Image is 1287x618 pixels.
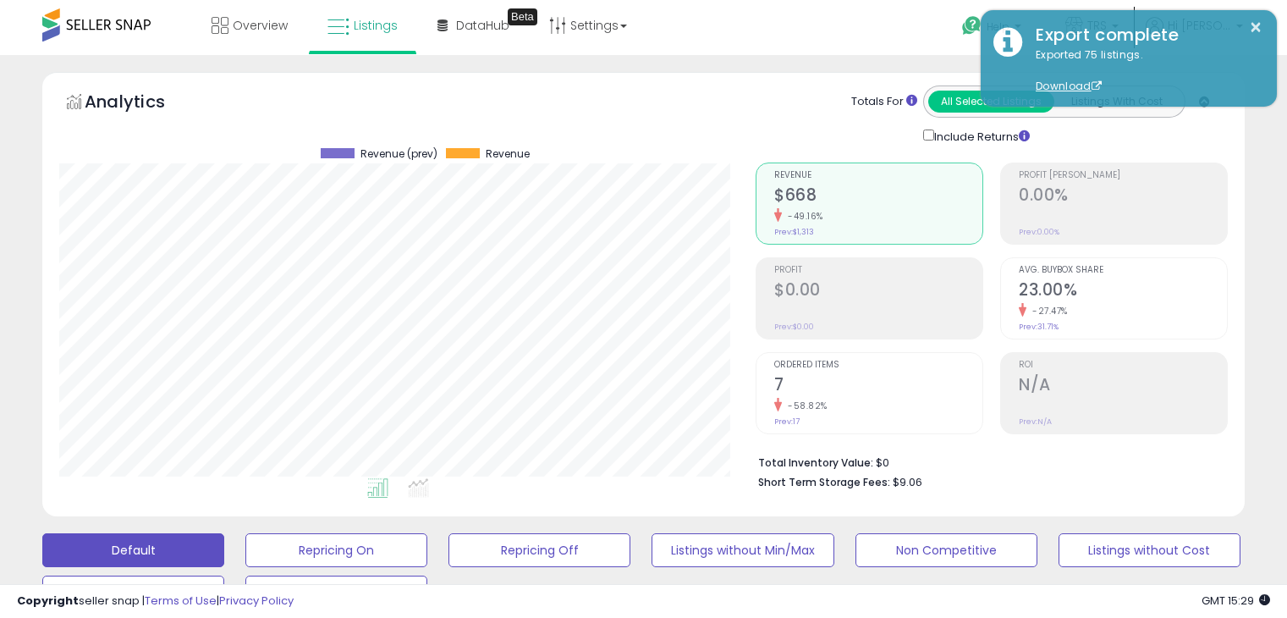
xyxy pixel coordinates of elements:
[774,417,800,427] small: Prev: 17
[1019,280,1227,303] h2: 23.00%
[1019,375,1227,398] h2: N/A
[1059,533,1240,567] button: Listings without Cost
[928,91,1054,113] button: All Selected Listings
[219,593,294,609] a: Privacy Policy
[782,210,823,223] small: -49.16%
[17,593,294,610] div: seller snap | |
[774,280,982,303] h2: $0.00
[1019,185,1227,208] h2: 0.00%
[42,533,224,567] button: Default
[774,361,982,370] span: Ordered Items
[85,90,198,118] h5: Analytics
[855,533,1037,567] button: Non Competitive
[1019,417,1052,427] small: Prev: N/A
[486,148,530,160] span: Revenue
[774,171,982,180] span: Revenue
[42,576,224,610] button: Deactivated & In Stock
[774,185,982,208] h2: $668
[1202,593,1270,609] span: 2025-10-9 15:29 GMT
[1026,305,1068,317] small: -27.47%
[758,455,873,470] b: Total Inventory Value:
[774,266,982,275] span: Profit
[652,533,833,567] button: Listings without Min/Max
[893,474,922,490] span: $9.06
[910,126,1050,146] div: Include Returns
[360,148,437,160] span: Revenue (prev)
[782,400,828,412] small: -58.82%
[354,17,398,34] span: Listings
[774,227,814,237] small: Prev: $1,313
[508,8,537,25] div: Tooltip anchor
[758,451,1215,472] li: $0
[245,533,427,567] button: Repricing On
[245,576,427,610] button: New View
[1023,23,1264,47] div: Export complete
[758,475,890,489] b: Short Term Storage Fees:
[1019,361,1227,370] span: ROI
[448,533,630,567] button: Repricing Off
[1019,227,1059,237] small: Prev: 0.00%
[1036,79,1102,93] a: Download
[17,593,79,609] strong: Copyright
[851,94,917,110] div: Totals For
[774,322,814,332] small: Prev: $0.00
[774,375,982,398] h2: 7
[1019,266,1227,275] span: Avg. Buybox Share
[456,17,509,34] span: DataHub
[233,17,288,34] span: Overview
[1023,47,1264,95] div: Exported 75 listings.
[961,15,982,36] i: Get Help
[1019,322,1059,332] small: Prev: 31.71%
[949,3,1038,55] a: Help
[145,593,217,609] a: Terms of Use
[1019,171,1227,180] span: Profit [PERSON_NAME]
[1249,17,1262,38] button: ×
